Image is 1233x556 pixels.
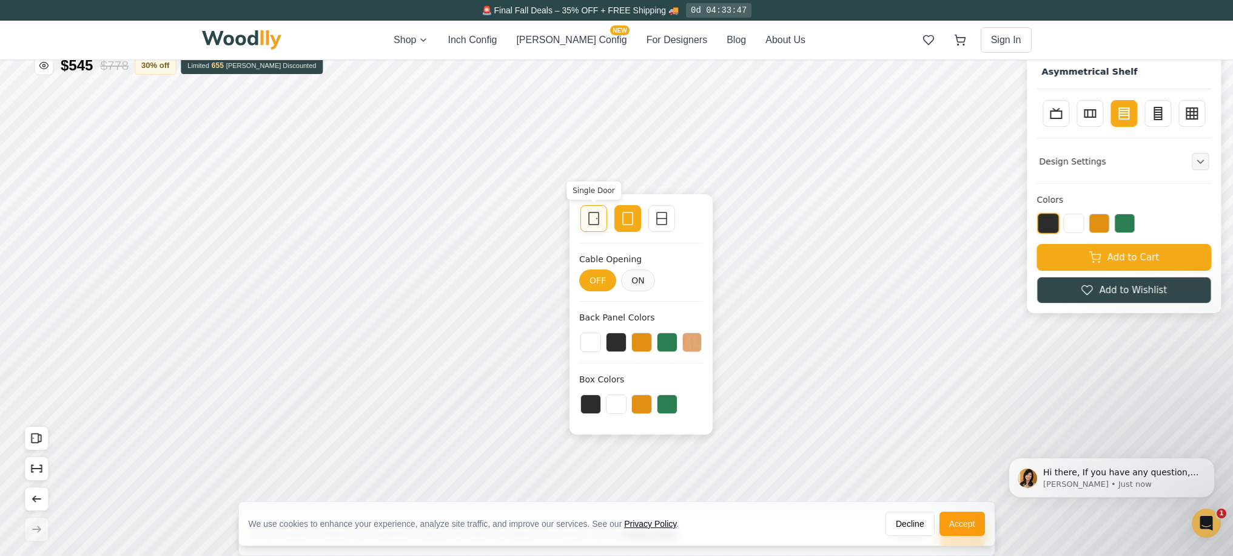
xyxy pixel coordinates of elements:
[579,228,616,250] button: OFF
[624,519,676,529] a: Privacy Policy
[579,270,703,283] div: Back Panel Colors
[657,353,677,373] button: Green
[249,518,689,530] div: We use cookies to enhance your experience, analyze site traffic, and improve our services. See our .
[249,486,689,498] div: We use cookies to enhance your experience, analyze site traffic, and improve our services. See our .
[686,3,751,18] div: 0d 04:33:47
[885,512,935,536] button: Decline
[621,228,655,250] button: ON
[682,291,702,311] button: Amber Maple
[1036,236,1211,262] button: Add to Wishlist
[34,15,53,34] button: Hide price
[727,33,746,47] button: Blog
[1089,172,1109,192] button: Yellow
[516,33,627,47] button: [PERSON_NAME] ConfigNEW
[990,432,1233,523] iframe: Intercom notifications message
[1036,152,1211,165] h4: Colors
[610,25,629,35] span: NEW
[579,212,703,225] div: Cable Opening
[647,33,707,47] button: For Designers
[202,30,282,50] img: Woodlly
[1192,509,1221,538] iframe: Intercom live chat
[580,353,601,373] button: Black
[24,415,49,439] button: Show Dimensions
[606,291,627,311] button: Black
[631,291,652,311] button: Yellow
[24,385,49,409] button: Open All Doors
[939,512,985,536] button: Accept
[580,291,601,311] button: White
[885,480,935,504] button: Decline
[1217,509,1226,518] span: 1
[765,33,805,47] button: About Us
[1192,112,1209,129] button: Expand controls
[394,33,428,47] button: Shop
[1039,114,1106,126] h4: Design Settings
[579,332,703,345] div: Box Colors
[24,446,49,470] button: Undo
[631,353,652,373] button: Yellow
[482,5,679,15] span: 🚨 Final Fall Deals – 35% OFF + FREE Shipping 🚚
[1114,172,1135,192] button: Green
[1036,22,1142,40] h1: Asymmetrical Shelf
[1037,172,1059,192] button: Black
[981,27,1032,53] button: Sign In
[1036,203,1211,229] button: Add to Cart
[657,291,677,311] button: Green
[1063,172,1084,192] button: White
[624,487,676,497] a: Privacy Policy
[448,33,497,47] button: Inch Config
[606,353,627,373] button: White
[939,480,985,504] button: Accept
